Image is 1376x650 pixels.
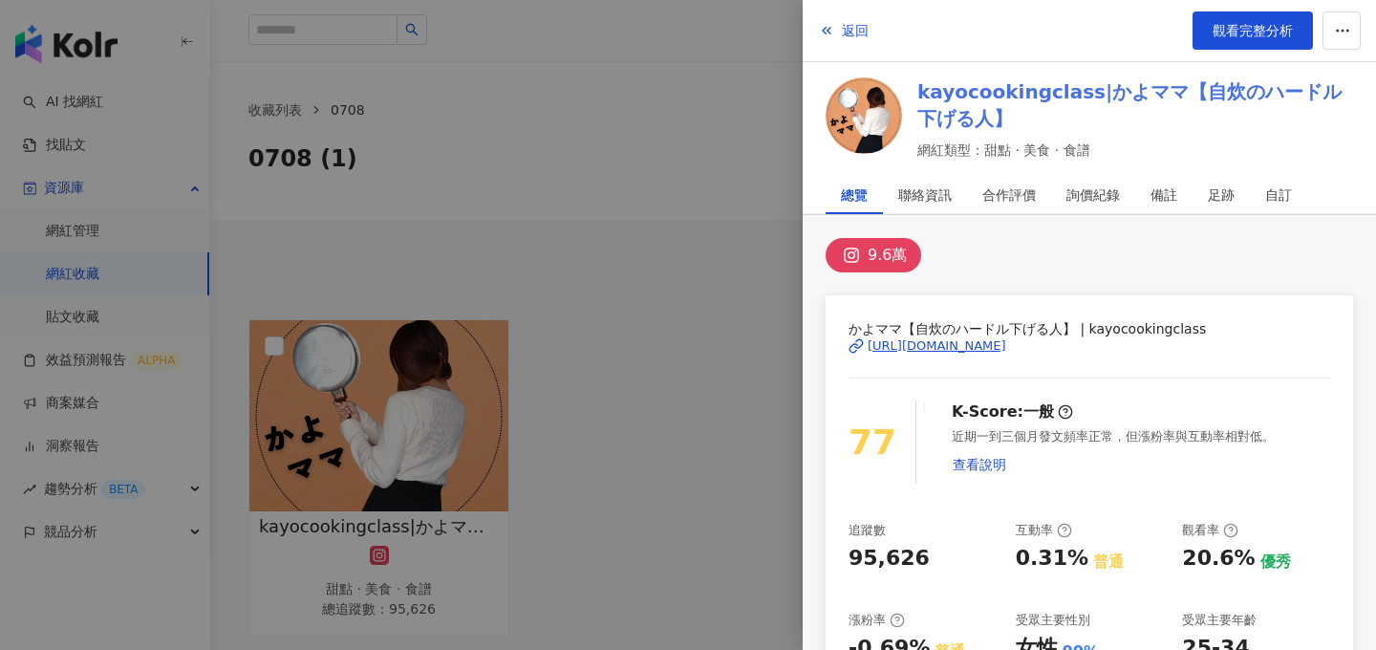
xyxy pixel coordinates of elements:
div: 自訂 [1265,176,1292,214]
span: 查看說明 [953,457,1006,472]
div: 20.6% [1182,544,1255,574]
span: 觀看完整分析 [1213,23,1293,38]
div: 優秀 [1260,552,1291,573]
div: 9.6萬 [868,242,907,269]
div: 觀看率 [1182,522,1238,539]
span: かよママ【自炊のハードル下げる人】 | kayocookingclass [849,318,1330,339]
div: 95,626 [849,544,930,574]
a: kayocookingclass|かよママ【自炊のハードル下げる人】 [917,78,1353,132]
div: K-Score : [952,401,1073,422]
div: 備註 [1150,176,1177,214]
a: KOL Avatar [826,77,902,161]
span: 網紅類型：甜點 · 美食 · 食譜 [917,140,1353,161]
button: 9.6萬 [826,238,921,272]
div: 漲粉率 [849,612,905,629]
div: 普通 [1093,552,1124,573]
div: 聯絡資訊 [898,176,952,214]
div: 互動率 [1016,522,1072,539]
a: [URL][DOMAIN_NAME] [849,337,1330,355]
div: 77 [849,416,896,470]
span: 返回 [842,23,869,38]
div: [URL][DOMAIN_NAME] [868,337,1006,355]
button: 返回 [818,11,870,50]
div: 足跡 [1208,176,1235,214]
a: 觀看完整分析 [1193,11,1313,50]
div: 追蹤數 [849,522,886,539]
div: 0.31% [1016,544,1088,574]
div: 一般 [1023,401,1054,422]
div: 受眾主要年齡 [1182,612,1257,629]
div: 近期一到三個月發文頻率正常，但漲粉率與互動率相對低。 [952,428,1330,484]
div: 合作評價 [982,176,1036,214]
div: 總覽 [841,176,868,214]
div: 詢價紀錄 [1066,176,1120,214]
div: 受眾主要性別 [1016,612,1090,629]
img: KOL Avatar [826,77,902,154]
button: 查看說明 [952,445,1007,484]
